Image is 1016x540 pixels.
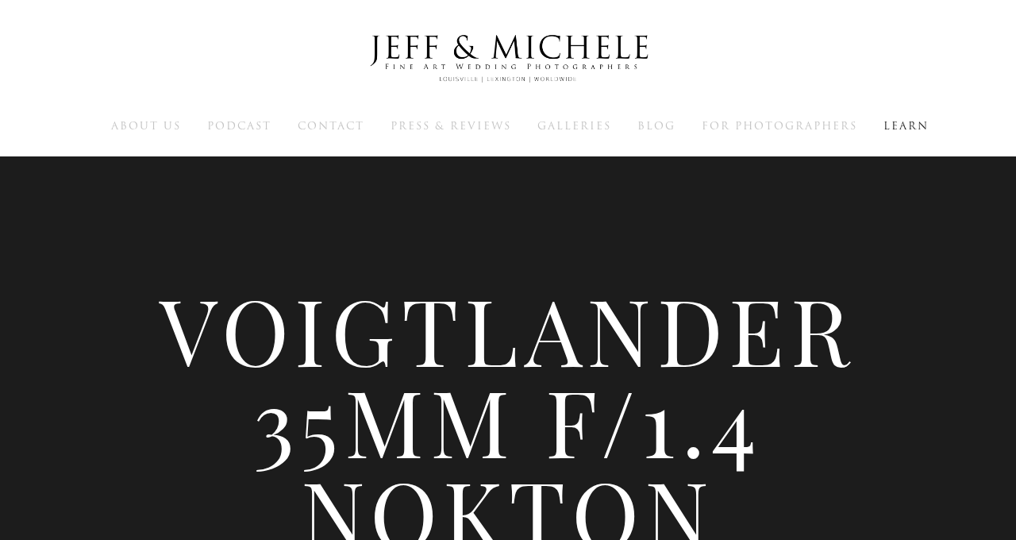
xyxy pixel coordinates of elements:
[349,20,667,98] img: Louisville Wedding Photographers - Jeff & Michele Wedding Photographers
[207,118,271,133] a: Podcast
[702,118,857,133] a: For Photographers
[111,118,181,133] a: About Us
[537,118,611,133] a: Galleries
[637,118,675,133] a: Blog
[391,118,511,133] a: Press & Reviews
[883,118,929,133] a: Learn
[298,118,364,133] a: Contact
